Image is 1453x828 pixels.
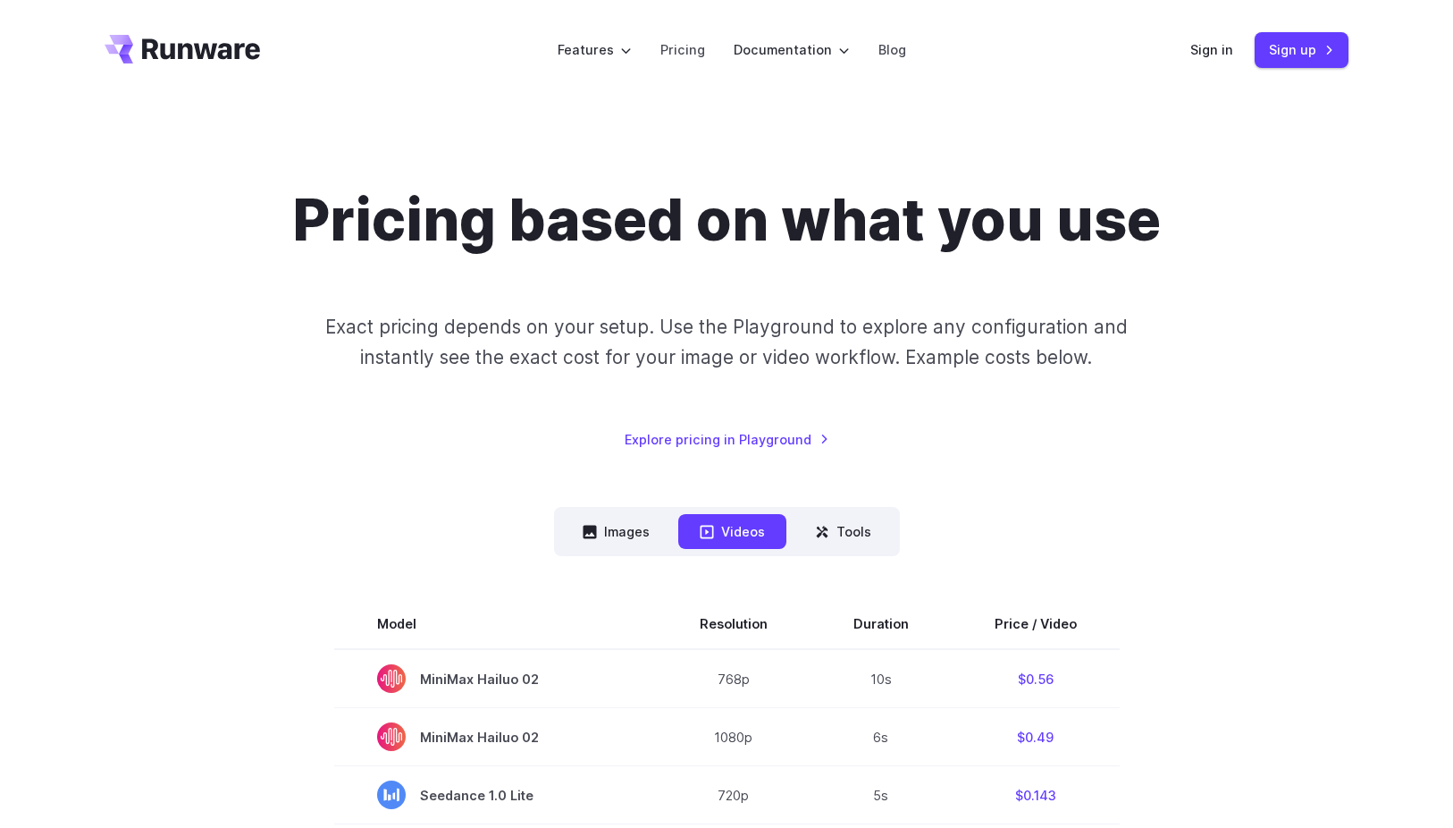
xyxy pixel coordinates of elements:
td: 6s [810,708,952,766]
td: 1080p [657,708,810,766]
td: 10s [810,649,952,708]
td: $0.56 [952,649,1120,708]
td: $0.49 [952,708,1120,766]
td: 5s [810,766,952,824]
td: $0.143 [952,766,1120,824]
span: MiniMax Hailuo 02 [377,722,614,751]
label: Documentation [734,39,850,60]
td: 720p [657,766,810,824]
button: Tools [794,514,893,549]
th: Price / Video [952,599,1120,649]
a: Go to / [105,35,260,63]
p: Exact pricing depends on your setup. Use the Playground to explore any configuration and instantl... [291,312,1162,372]
th: Duration [810,599,952,649]
span: Seedance 1.0 Lite [377,781,614,809]
a: Sign in [1190,39,1233,60]
button: Images [561,514,671,549]
th: Model [334,599,657,649]
span: MiniMax Hailuo 02 [377,664,614,693]
a: Explore pricing in Playground [625,429,829,450]
a: Blog [878,39,906,60]
a: Sign up [1255,32,1348,67]
a: Pricing [660,39,705,60]
h1: Pricing based on what you use [292,186,1161,255]
td: 768p [657,649,810,708]
label: Features [558,39,632,60]
th: Resolution [657,599,810,649]
button: Videos [678,514,786,549]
